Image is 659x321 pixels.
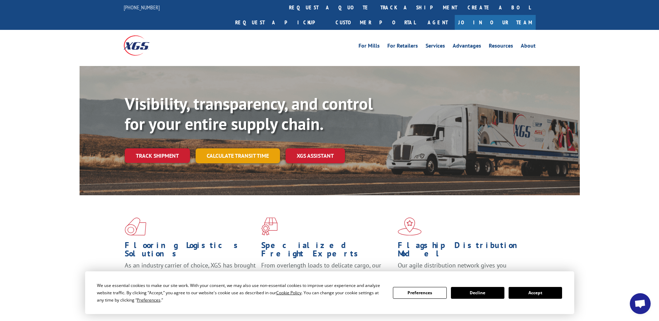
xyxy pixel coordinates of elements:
[489,43,513,51] a: Resources
[330,15,421,30] a: Customer Portal
[426,43,445,51] a: Services
[124,4,160,11] a: [PHONE_NUMBER]
[125,241,256,261] h1: Flooring Logistics Solutions
[230,15,330,30] a: Request a pickup
[286,148,345,163] a: XGS ASSISTANT
[398,217,422,236] img: xgs-icon-flagship-distribution-model-red
[125,261,256,286] span: As an industry carrier of choice, XGS has brought innovation and dedication to flooring logistics...
[521,43,536,51] a: About
[276,290,302,296] span: Cookie Policy
[630,293,651,314] div: Open chat
[455,15,536,30] a: Join Our Team
[137,297,160,303] span: Preferences
[398,241,529,261] h1: Flagship Distribution Model
[451,287,504,299] button: Decline
[398,261,526,278] span: Our agile distribution network gives you nationwide inventory management on demand.
[261,241,393,261] h1: Specialized Freight Experts
[453,43,481,51] a: Advantages
[261,217,278,236] img: xgs-icon-focused-on-flooring-red
[85,271,574,314] div: Cookie Consent Prompt
[509,287,562,299] button: Accept
[125,217,146,236] img: xgs-icon-total-supply-chain-intelligence-red
[359,43,380,51] a: For Mills
[125,93,373,134] b: Visibility, transparency, and control for your entire supply chain.
[125,148,190,163] a: Track shipment
[387,43,418,51] a: For Retailers
[196,148,280,163] a: Calculate transit time
[421,15,455,30] a: Agent
[97,282,385,304] div: We use essential cookies to make our site work. With your consent, we may also use non-essential ...
[393,287,446,299] button: Preferences
[261,261,393,292] p: From overlength loads to delicate cargo, our experienced staff knows the best way to move your fr...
